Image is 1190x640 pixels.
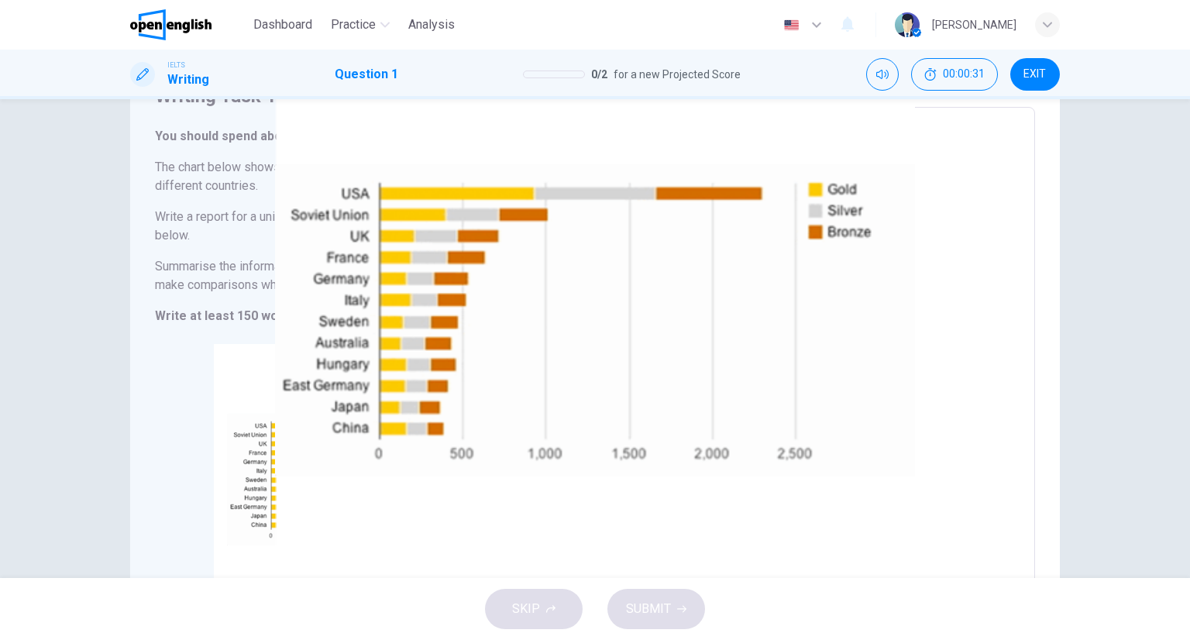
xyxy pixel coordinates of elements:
span: Dashboard [253,15,312,34]
div: [PERSON_NAME] [932,15,1016,34]
span: 0 / 2 [591,65,607,84]
div: Mute [866,58,899,91]
span: EXIT [1023,68,1046,81]
img: Profile picture [895,12,920,37]
h1: Question 1 [335,65,398,84]
span: 00:00:31 [943,68,985,81]
img: en [782,19,801,31]
span: Practice [331,15,376,34]
img: OpenEnglish logo [130,9,212,40]
span: Analysis [408,15,455,34]
div: Hide [911,58,998,91]
h1: Writing [167,71,209,89]
span: IELTS [167,60,185,71]
span: for a new Projected Score [614,65,741,84]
